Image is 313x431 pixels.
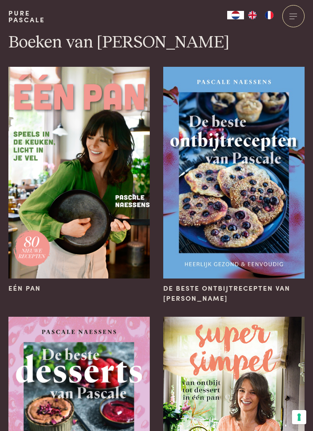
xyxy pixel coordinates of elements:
aside: Language selected: Nederlands [227,11,278,19]
h1: Boeken van [PERSON_NAME] [8,32,305,53]
img: De beste ontbijtrecepten van Pascale [163,67,305,279]
span: Eén pan [8,283,41,293]
a: EN [244,11,261,19]
div: Language [227,11,244,19]
a: FR [261,11,278,19]
img: Eén pan [8,67,150,279]
ul: Language list [244,11,278,19]
span: De beste ontbijtrecepten van [PERSON_NAME] [163,283,305,303]
button: Uw voorkeuren voor toestemming voor trackingtechnologieën [292,410,306,424]
a: PurePascale [8,10,45,23]
a: De beste ontbijtrecepten van Pascale De beste ontbijtrecepten van [PERSON_NAME] [163,67,305,303]
a: NL [227,11,244,19]
a: Eén pan Eén pan [8,67,150,293]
